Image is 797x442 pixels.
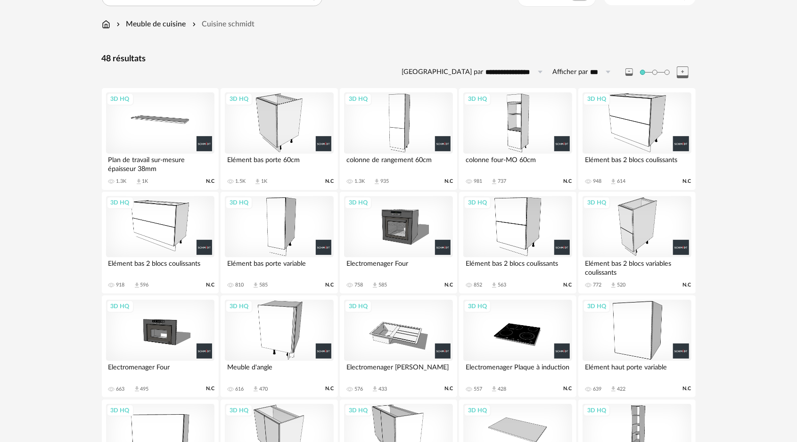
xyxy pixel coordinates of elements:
span: Download icon [610,178,617,185]
span: N.C [683,282,691,288]
div: 3D HQ [345,404,372,417]
span: Download icon [610,385,617,393]
div: 3D HQ [464,93,491,105]
div: Elément bas 2 blocs coulissants [463,257,572,276]
div: 758 [354,282,363,288]
div: Electromenager [PERSON_NAME] [344,361,452,380]
div: 1K [261,178,267,185]
span: N.C [683,385,691,392]
div: 3D HQ [464,404,491,417]
span: N.C [206,178,214,185]
span: Download icon [610,282,617,289]
div: 576 [354,386,363,393]
span: Download icon [373,178,380,185]
span: N.C [564,385,572,392]
a: 3D HQ Plan de travail sur-mesure épaisseur 38mm 1.3K Download icon 1K N.C [102,88,219,190]
div: 585 [378,282,387,288]
div: 918 [116,282,125,288]
div: 3D HQ [583,404,610,417]
a: 3D HQ Elément bas 2 blocs variables coulissants 772 Download icon 520 N.C [578,192,695,294]
div: 585 [259,282,268,288]
div: 1K [142,178,148,185]
div: 3D HQ [225,404,253,417]
span: Download icon [252,282,259,289]
span: N.C [325,178,334,185]
a: 3D HQ Elément bas porte 60cm 1.5K Download icon 1K N.C [221,88,337,190]
span: N.C [206,385,214,392]
span: N.C [444,178,453,185]
div: 737 [498,178,506,185]
div: 3D HQ [464,196,491,209]
div: 3D HQ [107,404,134,417]
a: 3D HQ Elément bas 2 blocs coulissants 948 Download icon 614 N.C [578,88,695,190]
img: svg+xml;base64,PHN2ZyB3aWR0aD0iMTYiIGhlaWdodD0iMTciIHZpZXdCb3g9IjAgMCAxNiAxNyIgZmlsbD0ibm9uZSIgeG... [102,19,110,30]
label: Afficher par [553,68,588,77]
a: 3D HQ Electromenager Four 758 Download icon 585 N.C [340,192,457,294]
div: 3D HQ [345,196,372,209]
div: 3D HQ [464,300,491,312]
span: Download icon [491,282,498,289]
span: Download icon [371,385,378,393]
span: N.C [564,178,572,185]
div: 563 [498,282,506,288]
div: Plan de travail sur-mesure épaisseur 38mm [106,154,214,172]
a: 3D HQ Meuble d'angle 616 Download icon 470 N.C [221,295,337,397]
a: 3D HQ Elément haut porte variable 639 Download icon 422 N.C [578,295,695,397]
div: Elément bas 2 blocs coulissants [106,257,214,276]
div: 981 [474,178,482,185]
div: 3D HQ [225,93,253,105]
div: 639 [593,386,601,393]
div: 935 [380,178,389,185]
a: 3D HQ colonne four-MO 60cm 981 Download icon 737 N.C [459,88,576,190]
div: 48 résultats [102,54,696,65]
div: 852 [474,282,482,288]
span: Download icon [491,385,498,393]
span: N.C [444,385,453,392]
span: Download icon [254,178,261,185]
div: colonne four-MO 60cm [463,154,572,172]
a: 3D HQ Electromenager Plaque à induction 557 Download icon 428 N.C [459,295,576,397]
div: 1.5K [235,178,246,185]
div: Elément bas 2 blocs variables coulissants [583,257,691,276]
span: Download icon [133,385,140,393]
span: N.C [683,178,691,185]
a: 3D HQ Electromenager [PERSON_NAME] 576 Download icon 433 N.C [340,295,457,397]
div: 3D HQ [225,196,253,209]
span: N.C [325,385,334,392]
div: 1.3K [116,178,127,185]
span: Download icon [133,282,140,289]
div: 3D HQ [225,300,253,312]
div: 3D HQ [107,300,134,312]
a: 3D HQ Electromenager Four 663 Download icon 495 N.C [102,295,219,397]
div: Electromenager Four [344,257,452,276]
a: 3D HQ Elément bas 2 blocs coulissants 852 Download icon 563 N.C [459,192,576,294]
span: N.C [206,282,214,288]
div: 596 [140,282,149,288]
div: Meuble d'angle [225,361,333,380]
span: N.C [564,282,572,288]
div: 948 [593,178,601,185]
div: 616 [235,386,244,393]
div: Elément bas porte 60cm [225,154,333,172]
div: 3D HQ [107,196,134,209]
div: colonne de rangement 60cm [344,154,452,172]
label: [GEOGRAPHIC_DATA] par [402,68,484,77]
div: 1.3K [354,178,365,185]
div: Electromenager Four [106,361,214,380]
a: 3D HQ Elément bas porte variable 810 Download icon 585 N.C [221,192,337,294]
div: 772 [593,282,601,288]
div: Elément haut porte variable [583,361,691,380]
div: 614 [617,178,625,185]
div: 3D HQ [583,300,610,312]
div: 810 [235,282,244,288]
a: 3D HQ colonne de rangement 60cm 1.3K Download icon 935 N.C [340,88,457,190]
span: N.C [444,282,453,288]
div: Meuble de cuisine [115,19,186,30]
div: 428 [498,386,506,393]
div: 470 [259,386,268,393]
div: Elément bas 2 blocs coulissants [583,154,691,172]
span: Download icon [135,178,142,185]
span: Download icon [491,178,498,185]
div: 3D HQ [583,196,610,209]
span: N.C [325,282,334,288]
